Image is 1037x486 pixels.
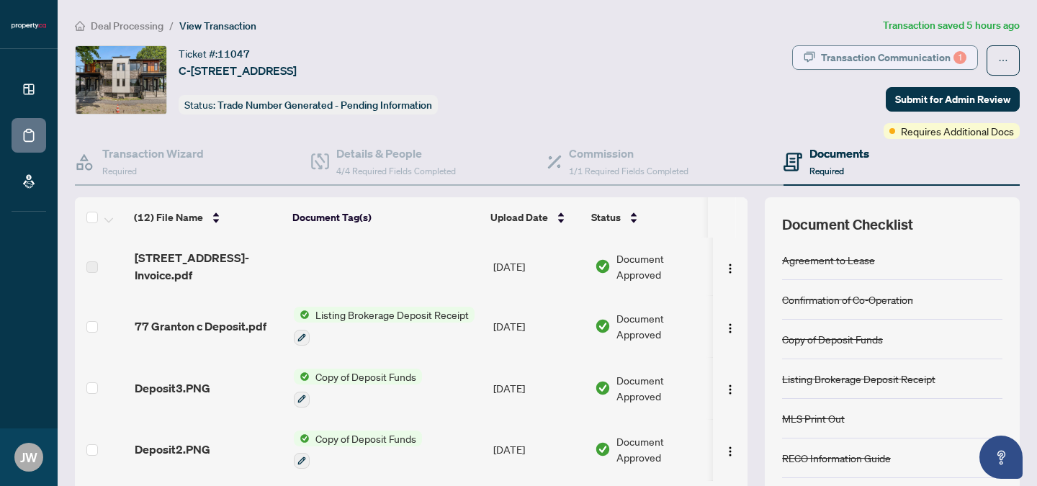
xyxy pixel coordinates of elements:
[134,210,203,225] span: (12) File Name
[12,22,46,30] img: logo
[809,145,869,162] h4: Documents
[20,447,37,467] span: JW
[591,210,621,225] span: Status
[719,438,742,461] button: Logo
[724,263,736,274] img: Logo
[569,166,688,176] span: 1/1 Required Fields Completed
[719,377,742,400] button: Logo
[595,258,611,274] img: Document Status
[782,252,875,268] div: Agreement to Lease
[719,315,742,338] button: Logo
[782,331,883,347] div: Copy of Deposit Funds
[294,431,310,446] img: Status Icon
[719,255,742,278] button: Logo
[76,46,166,114] img: IMG-X12211800_1.jpg
[585,197,708,238] th: Status
[595,380,611,396] img: Document Status
[135,249,283,284] span: [STREET_ADDRESS]- Invoice.pdf
[135,318,266,335] span: 77 Granton c Deposit.pdf
[336,145,456,162] h4: Details & People
[616,433,706,465] span: Document Approved
[310,369,422,384] span: Copy of Deposit Funds
[75,21,85,31] span: home
[724,323,736,334] img: Logo
[488,295,589,357] td: [DATE]
[135,441,210,458] span: Deposit2.PNG
[294,369,422,408] button: Status IconCopy of Deposit Funds
[169,17,174,34] li: /
[490,210,548,225] span: Upload Date
[310,307,475,323] span: Listing Brokerage Deposit Receipt
[953,51,966,64] div: 1
[883,17,1020,34] article: Transaction saved 5 hours ago
[488,419,589,481] td: [DATE]
[616,310,706,342] span: Document Approved
[616,372,706,404] span: Document Approved
[179,62,297,79] span: C-[STREET_ADDRESS]
[569,145,688,162] h4: Commission
[792,45,978,70] button: Transaction Communication1
[886,87,1020,112] button: Submit for Admin Review
[217,48,250,60] span: 11047
[294,307,475,346] button: Status IconListing Brokerage Deposit Receipt
[488,357,589,419] td: [DATE]
[217,99,432,112] span: Trade Number Generated - Pending Information
[616,251,706,282] span: Document Approved
[179,95,438,114] div: Status:
[336,166,456,176] span: 4/4 Required Fields Completed
[821,46,966,69] div: Transaction Communication
[102,166,137,176] span: Required
[179,19,256,32] span: View Transaction
[782,371,935,387] div: Listing Brokerage Deposit Receipt
[102,145,204,162] h4: Transaction Wizard
[310,431,422,446] span: Copy of Deposit Funds
[91,19,163,32] span: Deal Processing
[179,45,250,62] div: Ticket #:
[135,379,210,397] span: Deposit3.PNG
[485,197,585,238] th: Upload Date
[782,450,891,466] div: RECO Information Guide
[595,441,611,457] img: Document Status
[782,410,845,426] div: MLS Print Out
[724,446,736,457] img: Logo
[294,431,422,469] button: Status IconCopy of Deposit Funds
[128,197,287,238] th: (12) File Name
[488,238,589,295] td: [DATE]
[895,88,1010,111] span: Submit for Admin Review
[782,215,913,235] span: Document Checklist
[979,436,1023,479] button: Open asap
[294,369,310,384] img: Status Icon
[809,166,844,176] span: Required
[782,292,913,307] div: Confirmation of Co-Operation
[294,307,310,323] img: Status Icon
[998,55,1008,66] span: ellipsis
[901,123,1014,139] span: Requires Additional Docs
[724,384,736,395] img: Logo
[287,197,485,238] th: Document Tag(s)
[595,318,611,334] img: Document Status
